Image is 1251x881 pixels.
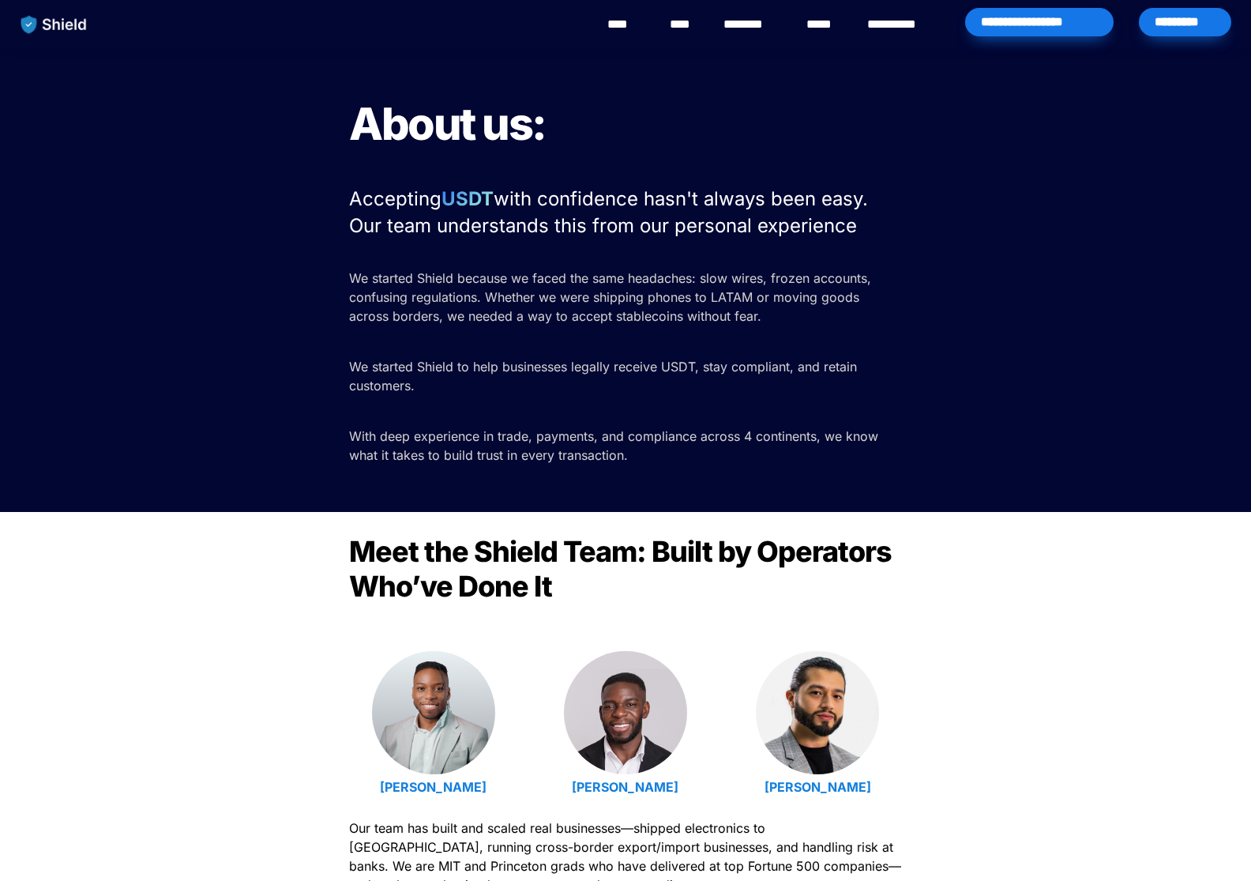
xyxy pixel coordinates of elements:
[349,187,441,210] span: Accepting
[349,187,873,237] span: with confidence hasn't always been easy. Our team understands this from our personal experience
[572,779,678,795] a: [PERSON_NAME]
[380,779,486,795] a: [PERSON_NAME]
[441,187,494,210] strong: USDT
[764,779,871,795] a: [PERSON_NAME]
[349,428,882,463] span: With deep experience in trade, payments, and compliance across 4 continents, we know what it take...
[349,534,897,604] span: Meet the Shield Team: Built by Operators Who’ve Done It
[349,97,546,151] span: About us:
[13,8,95,41] img: website logo
[349,270,875,324] span: We started Shield because we faced the same headaches: slow wires, frozen accounts, confusing reg...
[349,359,861,393] span: We started Shield to help businesses legally receive USDT, stay compliant, and retain customers.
